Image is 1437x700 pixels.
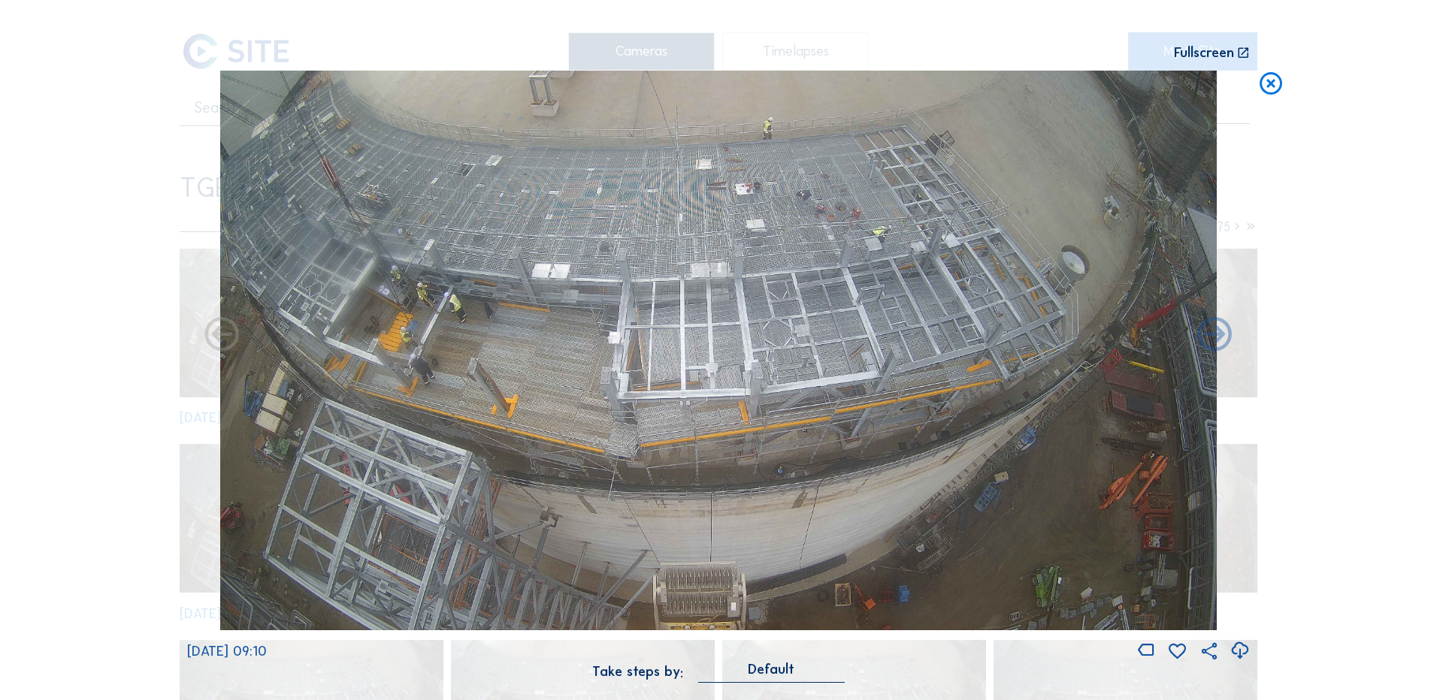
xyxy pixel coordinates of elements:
[1174,46,1234,60] div: Fullscreen
[748,662,794,676] div: Default
[592,665,683,678] div: Take steps by:
[1194,315,1236,357] i: Back
[220,71,1217,631] img: Image
[187,643,267,659] span: [DATE] 09:10
[698,662,845,683] div: Default
[201,315,243,357] i: Forward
